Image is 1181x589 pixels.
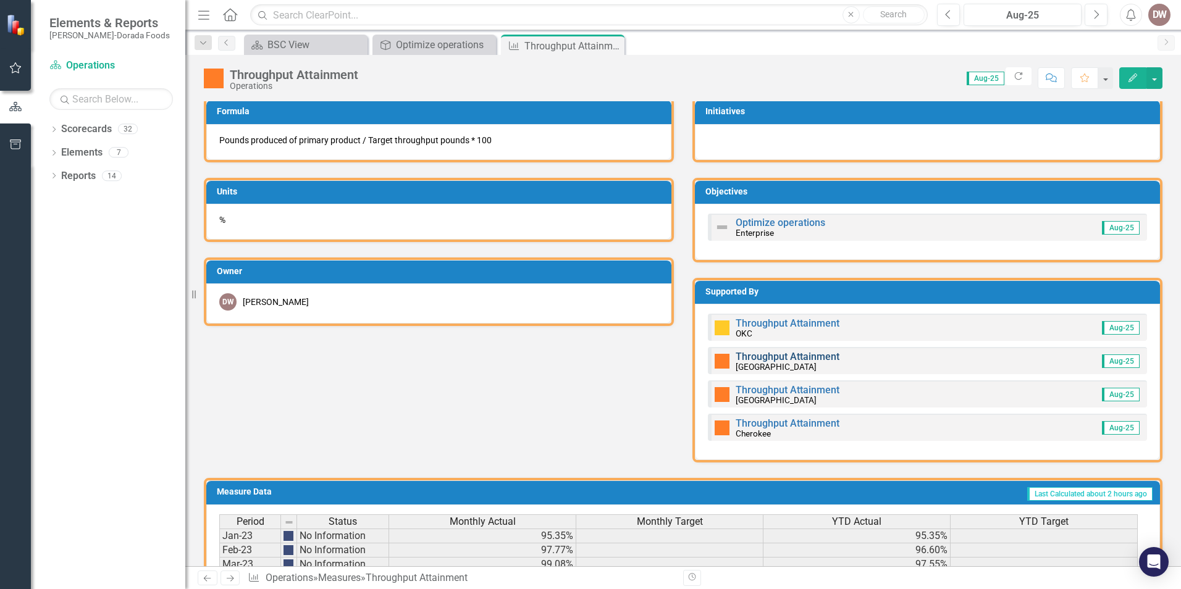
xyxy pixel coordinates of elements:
[715,420,729,435] img: Warning
[705,187,1154,196] h3: Objectives
[376,37,493,52] a: Optimize operations
[284,531,293,541] img: png;base64,iVBORw0KGgoAAAANSUhEUgAAAJYAAADIAQMAAAAwS4omAAAAA1BMVEU9TXnnx7PJAAAACXBIWXMAAA7EAAAOxA...
[217,267,665,276] h3: Owner
[109,148,128,158] div: 7
[396,37,493,52] div: Optimize operations
[1027,487,1153,501] span: Last Calculated about 2 hours ago
[736,417,839,429] a: Throughput Attainment
[61,146,103,160] a: Elements
[219,543,281,558] td: Feb-23
[389,558,576,572] td: 99.08%
[715,354,729,369] img: Warning
[61,169,96,183] a: Reports
[736,328,752,338] small: OKC
[1148,4,1170,26] button: DW
[763,543,951,558] td: 96.60%
[736,428,771,438] small: Cherokee
[736,217,825,228] a: Optimize operations
[1102,221,1140,235] span: Aug-25
[715,387,729,402] img: Warning
[219,293,237,311] div: DW
[389,543,576,558] td: 97.77%
[736,317,839,329] a: Throughput Attainment
[1102,421,1140,435] span: Aug-25
[284,545,293,555] img: png;base64,iVBORw0KGgoAAAANSUhEUgAAAJYAAADIAQMAAAAwS4omAAAAA1BMVEU9TXnnx7PJAAAACXBIWXMAAA7EAAAOxA...
[204,69,224,88] img: Warning
[880,9,907,19] span: Search
[219,215,225,225] span: %
[243,296,309,308] div: [PERSON_NAME]
[366,572,468,583] div: Throughput Attainment
[297,558,389,572] td: No Information
[61,122,112,136] a: Scorecards
[705,107,1154,116] h3: Initiatives
[49,30,170,40] small: [PERSON_NAME]-Dorada Foods
[637,516,703,527] span: Monthly Target
[863,6,925,23] button: Search
[217,107,665,116] h3: Formula
[297,528,389,543] td: No Information
[524,38,621,54] div: Throughput Attainment
[250,4,928,26] input: Search ClearPoint...
[248,571,674,585] div: » »
[967,72,1004,85] span: Aug-25
[1102,354,1140,368] span: Aug-25
[736,228,774,238] small: Enterprise
[736,384,839,396] a: Throughput Attainment
[763,558,951,572] td: 97.55%
[49,88,173,110] input: Search Below...
[1102,321,1140,335] span: Aug-25
[1139,547,1169,577] div: Open Intercom Messenger
[237,516,264,527] span: Period
[736,351,839,362] a: Throughput Attainment
[1019,516,1069,527] span: YTD Target
[6,14,28,35] img: ClearPoint Strategy
[763,528,951,543] td: 95.35%
[715,320,729,335] img: Caution
[217,487,500,496] h3: Measure Data
[266,572,313,583] a: Operations
[267,37,364,52] div: BSC View
[217,187,665,196] h3: Units
[450,516,516,527] span: Monthly Actual
[230,81,358,91] div: Operations
[284,517,294,527] img: 8DAGhfEEPCf229AAAAAElFTkSuQmCC
[219,135,492,145] span: Pounds produced of primary product / Target throughput pounds * 100
[219,528,281,543] td: Jan-23
[736,362,817,372] small: [GEOGRAPHIC_DATA]
[297,543,389,558] td: No Information
[1102,388,1140,401] span: Aug-25
[705,287,1154,296] h3: Supported By
[832,516,881,527] span: YTD Actual
[102,170,122,181] div: 14
[736,395,817,405] small: [GEOGRAPHIC_DATA]
[230,68,358,81] div: Throughput Attainment
[964,4,1082,26] button: Aug-25
[318,572,361,583] a: Measures
[118,124,138,135] div: 32
[968,8,1077,23] div: Aug-25
[219,558,281,572] td: Mar-23
[329,516,357,527] span: Status
[49,59,173,73] a: Operations
[389,528,576,543] td: 95.35%
[49,15,170,30] span: Elements & Reports
[284,559,293,569] img: png;base64,iVBORw0KGgoAAAANSUhEUgAAAJYAAADIAQMAAAAwS4omAAAAA1BMVEU9TXnnx7PJAAAACXBIWXMAAA7EAAAOxA...
[247,37,364,52] a: BSC View
[715,220,729,235] img: Not Defined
